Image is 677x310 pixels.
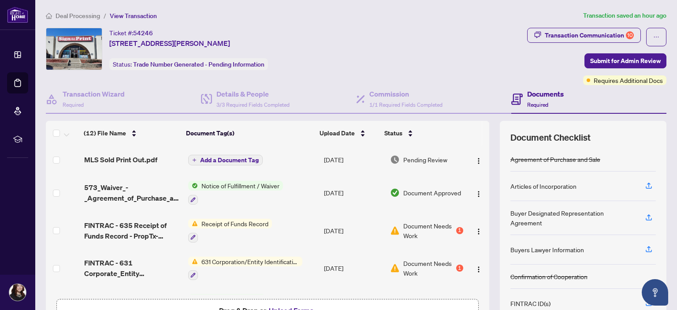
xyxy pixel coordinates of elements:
[390,188,400,198] img: Document Status
[384,128,402,138] span: Status
[188,154,263,166] button: Add a Document Tag
[84,128,126,138] span: (12) File Name
[320,174,387,212] td: [DATE]
[320,212,387,250] td: [DATE]
[133,60,264,68] span: Trade Number Generated - Pending Information
[510,131,591,144] span: Document Checklist
[594,75,663,85] span: Requires Additional Docs
[475,157,482,164] img: Logo
[7,7,28,23] img: logo
[188,257,302,280] button: Status Icon631 Corporation/Entity Identification InformationRecord
[188,219,272,243] button: Status IconReceipt of Funds Record
[188,181,283,205] button: Status IconNotice of Fulfillment / Waiver
[56,12,100,20] span: Deal Processing
[320,146,387,174] td: [DATE]
[390,263,400,273] img: Document Status
[9,284,26,301] img: Profile Icon
[216,101,290,108] span: 3/3 Required Fields Completed
[109,28,153,38] div: Ticket #:
[583,11,666,21] article: Transaction saved an hour ago
[472,153,486,167] button: Logo
[63,89,125,99] h4: Transaction Wizard
[182,121,316,146] th: Document Tag(s)
[403,221,454,240] span: Document Needs Work
[198,219,272,228] span: Receipt of Funds Record
[198,257,302,266] span: 631 Corporation/Entity Identification InformationRecord
[109,58,268,70] div: Status:
[390,226,400,235] img: Document Status
[198,181,283,190] span: Notice of Fulfillment / Waiver
[188,181,198,190] img: Status Icon
[369,101,443,108] span: 1/1 Required Fields Completed
[198,294,266,304] span: Deletion of Conditions
[626,31,634,39] div: 10
[584,53,666,68] button: Submit for Admin Review
[84,258,181,279] span: FINTRAC - 631 Corporate_Entity Identification Mandatory A - PropTx-OREA_[DATE] 14_00_15.pdf
[403,188,461,198] span: Document Approved
[510,245,584,254] div: Buyers Lawyer Information
[188,257,198,266] img: Status Icon
[84,154,157,165] span: MLS Sold Print Out.pdf
[192,158,197,162] span: plus
[381,121,460,146] th: Status
[109,38,230,49] span: [STREET_ADDRESS][PERSON_NAME]
[510,272,588,281] div: Confirmation of Cooperation
[369,89,443,99] h4: Commission
[80,121,182,146] th: (12) File Name
[510,299,551,308] div: FINTRAC ID(s)
[216,89,290,99] h4: Details & People
[510,154,600,164] div: Agreement of Purchase and Sale
[472,261,486,275] button: Logo
[472,224,486,238] button: Logo
[188,294,198,304] img: Status Icon
[316,121,381,146] th: Upload Date
[46,28,102,70] img: IMG-N12063328_1.jpg
[403,155,447,164] span: Pending Review
[104,11,106,21] li: /
[527,101,548,108] span: Required
[590,54,661,68] span: Submit for Admin Review
[390,155,400,164] img: Document Status
[110,12,157,20] span: View Transaction
[63,101,84,108] span: Required
[545,28,634,42] div: Transaction Communication
[510,181,577,191] div: Articles of Incorporation
[527,28,641,43] button: Transaction Communication10
[510,208,635,228] div: Buyer Designated Representation Agreement
[653,34,659,40] span: ellipsis
[188,219,198,228] img: Status Icon
[475,228,482,235] img: Logo
[320,250,387,288] td: [DATE]
[84,220,181,241] span: FINTRAC - 635 Receipt of Funds Record - PropTx-OREA_[DATE] 13_42_42.pdf
[527,89,564,99] h4: Documents
[642,279,668,306] button: Open asap
[320,128,355,138] span: Upload Date
[200,157,259,163] span: Add a Document Tag
[46,13,52,19] span: home
[403,258,454,278] span: Document Needs Work
[475,266,482,273] img: Logo
[472,186,486,200] button: Logo
[475,190,482,198] img: Logo
[188,155,263,165] button: Add a Document Tag
[84,182,181,203] span: 573_Waiver_-_Agreement_of_Purchase_and_Sale_-_Commercial_-_A_-_PropTx-[PERSON_NAME].pdf
[456,265,463,272] div: 1
[133,29,153,37] span: 54246
[456,227,463,234] div: 1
